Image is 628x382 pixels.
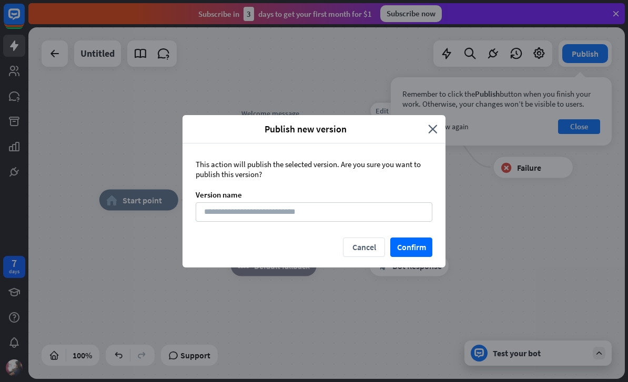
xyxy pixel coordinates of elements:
[196,159,432,179] div: This action will publish the selected version. Are you sure you want to publish this version?
[190,123,420,135] span: Publish new version
[8,4,40,36] button: Open LiveChat chat widget
[428,123,438,135] i: close
[390,238,432,257] button: Confirm
[196,190,432,200] div: Version name
[343,238,385,257] button: Cancel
